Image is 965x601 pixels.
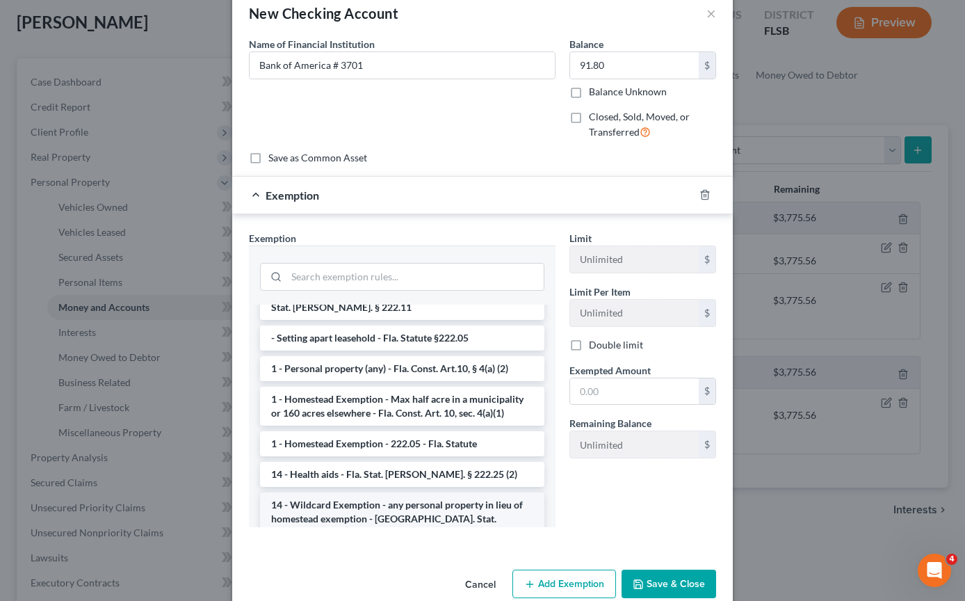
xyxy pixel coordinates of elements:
button: Cancel [454,571,507,599]
span: Exempted Amount [569,364,651,376]
span: Limit [569,232,592,244]
span: Exemption [249,232,296,244]
div: $ [699,300,715,326]
label: Save as Common Asset [268,151,367,165]
span: Name of Financial Institution [249,38,375,50]
li: - Setting apart leasehold - Fla. Statute §222.05 [260,326,544,351]
span: Closed, Sold, Moved, or Transferred [589,111,690,138]
label: Double limit [589,338,643,352]
li: 1 - Personal property (any) - Fla. Const. Art.10, § 4(a) (2) [260,356,544,381]
div: New Checking Account [249,3,398,23]
label: Balance [569,37,603,51]
li: 14 - Wildcard Exemption - any personal property in lieu of homestead exemption - [GEOGRAPHIC_DATA... [260,492,544,545]
label: Remaining Balance [569,416,651,431]
label: Balance Unknown [589,85,667,99]
li: 1 - Homestead Exemption - 222.05 - Fla. Statute [260,431,544,456]
div: $ [699,52,715,79]
button: Add Exemption [512,570,616,599]
span: 4 [946,554,957,565]
input: Search exemption rules... [286,264,544,290]
button: Save & Close [622,570,716,599]
input: 0.00 [570,52,699,79]
button: × [706,5,716,22]
input: Enter name... [250,52,555,79]
span: Exemption [266,189,319,202]
input: -- [570,431,699,458]
div: $ [699,378,715,405]
input: 0.00 [570,378,699,405]
li: 1 - Homestead Exemption - Max half acre in a municipality or 160 acres elsewhere - Fla. Const. Ar... [260,387,544,426]
li: 14 - Health aids - Fla. Stat. [PERSON_NAME]. § 222.25 (2) [260,462,544,487]
input: -- [570,300,699,326]
input: -- [570,246,699,273]
label: Limit Per Item [569,285,631,299]
div: $ [699,246,715,273]
iframe: Intercom live chat [918,554,951,587]
div: $ [699,431,715,458]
